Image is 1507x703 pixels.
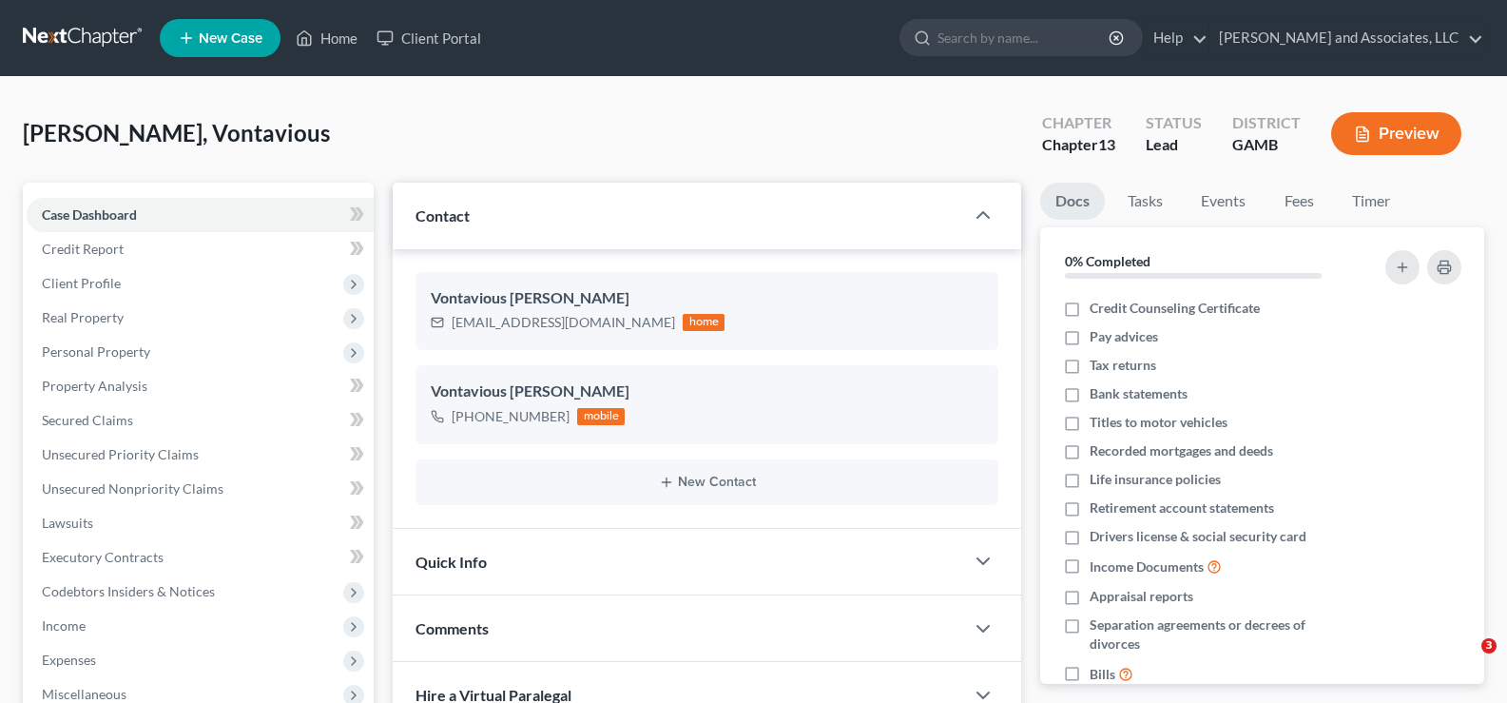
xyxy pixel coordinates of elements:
[1090,441,1273,460] span: Recorded mortgages and deeds
[42,206,137,223] span: Case Dashboard
[1090,470,1221,489] span: Life insurance policies
[1090,384,1188,403] span: Bank statements
[42,275,121,291] span: Client Profile
[1065,253,1150,269] strong: 0% Completed
[1146,112,1202,134] div: Status
[1090,356,1156,375] span: Tax returns
[937,20,1111,55] input: Search by name...
[42,343,150,360] span: Personal Property
[1232,134,1301,156] div: GAMB
[42,480,223,497] span: Unsecured Nonpriority Claims
[42,686,126,702] span: Miscellaneous
[1442,638,1488,684] iframe: Intercom live chat
[1042,134,1115,156] div: Chapter
[683,314,725,331] div: home
[42,241,124,257] span: Credit Report
[27,540,374,575] a: Executory Contracts
[1268,183,1329,220] a: Fees
[286,21,367,55] a: Home
[1232,112,1301,134] div: District
[1090,498,1274,517] span: Retirement account statements
[199,31,262,46] span: New Case
[1144,21,1208,55] a: Help
[23,119,330,146] span: [PERSON_NAME], Vontavious
[415,619,489,637] span: Comments
[1090,557,1204,576] span: Income Documents
[27,232,374,266] a: Credit Report
[367,21,491,55] a: Client Portal
[42,515,93,531] span: Lawsuits
[1042,112,1115,134] div: Chapter
[1209,21,1483,55] a: [PERSON_NAME] and Associates, LLC
[27,369,374,403] a: Property Analysis
[42,412,133,428] span: Secured Claims
[1040,183,1105,220] a: Docs
[1090,615,1357,654] span: Separation agreements or decrees of divorces
[1090,413,1227,432] span: Titles to motor vehicles
[1098,135,1115,153] span: 13
[452,313,675,332] div: [EMAIL_ADDRESS][DOMAIN_NAME]
[1331,112,1461,155] button: Preview
[1090,327,1158,346] span: Pay advices
[431,287,983,310] div: Vontavious [PERSON_NAME]
[27,198,374,232] a: Case Dashboard
[415,206,470,225] span: Contact
[42,309,124,325] span: Real Property
[42,652,96,668] span: Expenses
[577,408,625,425] div: mobile
[452,407,570,426] div: [PHONE_NUMBER]
[1337,183,1405,220] a: Timer
[27,506,374,540] a: Lawsuits
[1090,665,1115,684] span: Bills
[431,475,983,490] button: New Contact
[1090,299,1260,318] span: Credit Counseling Certificate
[27,438,374,472] a: Unsecured Priority Claims
[1481,638,1497,654] span: 3
[415,553,487,571] span: Quick Info
[42,446,199,462] span: Unsecured Priority Claims
[1186,183,1261,220] a: Events
[1112,183,1178,220] a: Tasks
[42,617,86,634] span: Income
[431,381,983,403] div: Vontavious [PERSON_NAME]
[42,583,215,599] span: Codebtors Insiders & Notices
[42,378,147,394] span: Property Analysis
[1090,587,1193,606] span: Appraisal reports
[1146,134,1202,156] div: Lead
[1090,527,1306,546] span: Drivers license & social security card
[27,403,374,438] a: Secured Claims
[27,472,374,506] a: Unsecured Nonpriority Claims
[42,549,164,565] span: Executory Contracts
